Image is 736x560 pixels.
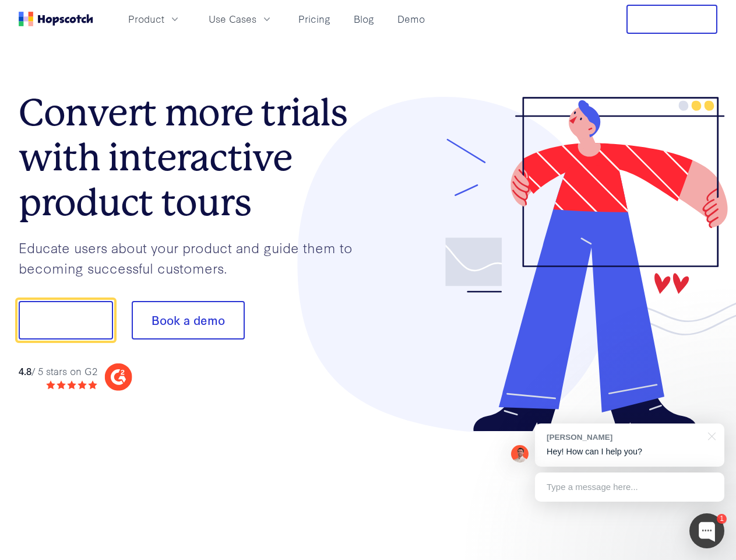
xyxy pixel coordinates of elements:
div: 1 [717,514,727,524]
button: Free Trial [626,5,717,34]
span: Use Cases [209,12,256,26]
span: Product [128,12,164,26]
p: Educate users about your product and guide them to becoming successful customers. [19,237,368,278]
div: / 5 stars on G2 [19,364,97,379]
div: Type a message here... [535,473,724,502]
button: Product [121,9,188,29]
button: Use Cases [202,9,280,29]
button: Book a demo [132,301,245,339]
a: Pricing [294,9,335,29]
strong: 4.8 [19,364,31,377]
img: Mark Spera [511,445,529,463]
button: Show me! [19,301,113,339]
a: Blog [349,9,379,29]
a: Demo [393,9,429,29]
a: Home [19,12,93,26]
div: [PERSON_NAME] [547,432,701,443]
p: Hey! How can I help you? [547,446,713,458]
h1: Convert more trials with interactive product tours [19,90,368,225]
